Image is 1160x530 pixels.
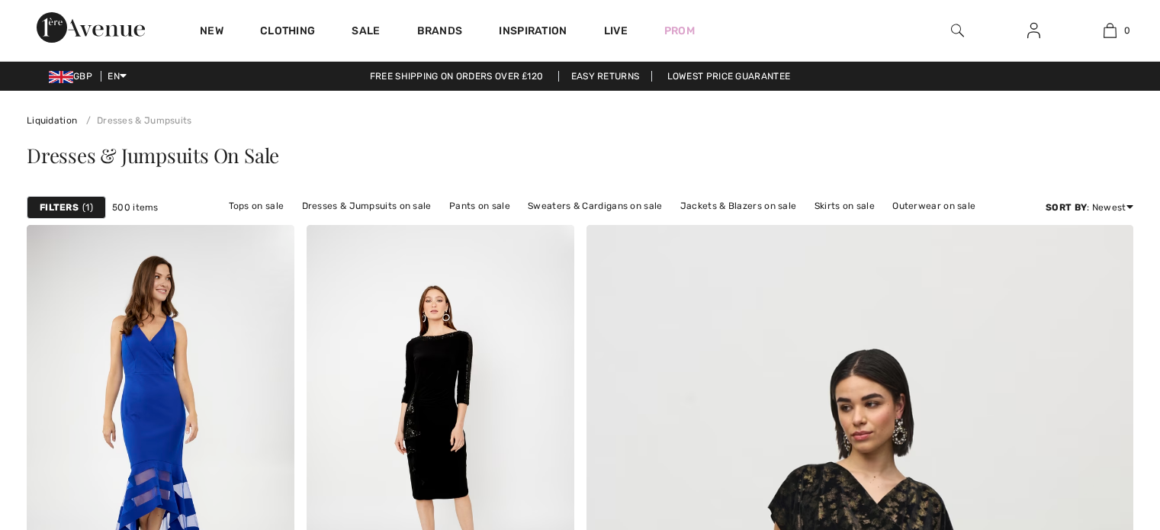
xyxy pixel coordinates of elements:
a: 0 [1072,21,1147,40]
a: Clothing [260,24,315,40]
a: Jackets & Blazers on sale [673,196,805,216]
a: New [200,24,223,40]
a: Live [604,23,628,39]
a: Dresses & Jumpsuits [80,115,192,126]
span: 0 [1124,24,1130,37]
a: Brands [417,24,463,40]
div: : Newest [1046,201,1133,214]
span: Dresses & Jumpsuits On Sale [27,142,279,169]
a: Sweaters & Cardigans on sale [520,196,670,216]
a: Easy Returns [558,71,653,82]
img: My Info [1027,21,1040,40]
span: Inspiration [499,24,567,40]
a: Pants on sale [442,196,518,216]
a: Dresses & Jumpsuits on sale [294,196,439,216]
a: Lowest Price Guarantee [655,71,803,82]
img: 1ère Avenue [37,12,145,43]
a: Sign In [1015,21,1052,40]
a: Skirts on sale [807,196,882,216]
a: Sale [352,24,380,40]
iframe: Opens a widget where you can find more information [1062,416,1145,454]
a: Liquidation [27,115,77,126]
img: UK Pound [49,71,73,83]
span: EN [108,71,127,82]
img: search the website [951,21,964,40]
span: 500 items [112,201,159,214]
a: Outerwear on sale [885,196,983,216]
a: Prom [664,23,695,39]
strong: Sort By [1046,202,1087,213]
strong: Filters [40,201,79,214]
span: GBP [49,71,98,82]
span: 1 [82,201,93,214]
a: Tops on sale [221,196,292,216]
a: Free shipping on orders over ₤120 [358,71,556,82]
img: My Bag [1104,21,1117,40]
